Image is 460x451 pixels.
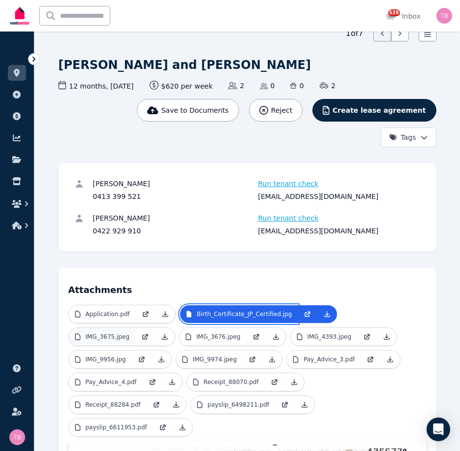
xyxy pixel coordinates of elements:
[265,373,284,391] a: Open in new Tab
[180,328,246,346] a: IMG_3676.jpeg
[86,333,130,341] p: IMG_3675.jpeg
[69,305,136,323] a: Application.pdf
[9,429,25,445] img: Tracy Barrett
[307,333,352,341] p: IMG_4393.jpeg
[86,310,130,318] p: Application.pdf
[380,351,400,368] a: Download Attachment
[317,305,337,323] a: Download Attachment
[389,132,416,142] span: Tags
[290,81,304,91] span: 0
[208,401,269,409] p: payslip_6498211.pdf
[295,396,314,414] a: Download Attachment
[143,373,162,391] a: Open in new Tab
[69,396,147,414] a: Receipt_88284.pdf
[68,277,427,297] h4: Attachments
[137,99,239,122] button: Save to Documents
[161,105,229,115] span: Save to Documents
[59,57,311,73] h1: [PERSON_NAME] and [PERSON_NAME]
[147,396,166,414] a: Open in new Tab
[86,423,147,431] p: payslip_6611953.pdf
[150,81,213,91] span: $620 per week
[93,179,255,189] div: [PERSON_NAME]
[93,213,255,223] div: [PERSON_NAME]
[204,378,259,386] p: Receipt_88070.pdf
[377,328,397,346] a: Download Attachment
[386,11,421,21] div: Inbox
[312,99,436,122] button: Create lease agreement
[69,373,143,391] a: Pay_Advice_4.pdf
[155,305,175,323] a: Download Attachment
[86,378,137,386] p: Pay_Advice_4.pdf
[243,351,262,368] a: Open in new Tab
[69,328,136,346] a: IMG_3675.jpeg
[333,105,426,115] span: Create lease agreement
[59,81,134,91] span: 12 months , [DATE]
[155,328,175,346] a: Download Attachment
[258,192,421,201] div: [EMAIL_ADDRESS][DOMAIN_NAME]
[132,351,152,368] a: Open in new Tab
[197,310,292,318] p: Birth_Certificate_JP_Certified.jpg
[320,81,336,91] span: 2
[258,213,319,223] span: Run tenant check
[93,226,255,236] div: 0422 929 910
[381,128,436,147] button: Tags
[388,9,400,16] span: 539
[86,355,126,363] p: IMG_9956.jpg
[271,105,292,115] span: Reject
[258,179,319,189] span: Run tenant check
[357,328,377,346] a: Open in new Tab
[180,305,298,323] a: Birth_Certificate_JP_Certified.jpg
[86,401,141,409] p: Receipt_88284.pdf
[136,305,155,323] a: Open in new Tab
[260,81,275,91] span: 0
[196,333,241,341] p: IMG_3676.jpeg
[173,419,192,436] a: Download Attachment
[287,351,361,368] a: Pay_Advice_3.pdf
[228,81,244,91] span: 2
[93,192,255,201] div: 0413 399 521
[162,373,182,391] a: Download Attachment
[275,396,295,414] a: Open in new Tab
[246,328,266,346] a: Open in new Tab
[135,328,155,346] a: Open in new Tab
[8,3,31,28] img: RentBetter
[176,351,243,368] a: IMG_9974.jpeg
[284,373,304,391] a: Download Attachment
[193,355,237,363] p: IMG_9974.jpeg
[191,396,275,414] a: payslip_6498211.pdf
[298,305,317,323] a: Open in new Tab
[291,328,358,346] a: IMG_4393.jpeg
[262,351,282,368] a: Download Attachment
[266,328,286,346] a: Download Attachment
[361,351,380,368] a: Open in new Tab
[427,418,450,441] div: Open Intercom Messenger
[346,28,364,39] span: 1 of 7
[69,351,132,368] a: IMG_9956.jpg
[166,396,186,414] a: Download Attachment
[249,99,303,122] button: Reject
[258,226,421,236] div: [EMAIL_ADDRESS][DOMAIN_NAME]
[187,373,265,391] a: Receipt_88070.pdf
[304,355,355,363] p: Pay_Advice_3.pdf
[436,8,452,24] img: Tracy Barrett
[152,351,171,368] a: Download Attachment
[153,419,173,436] a: Open in new Tab
[69,419,153,436] a: payslip_6611953.pdf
